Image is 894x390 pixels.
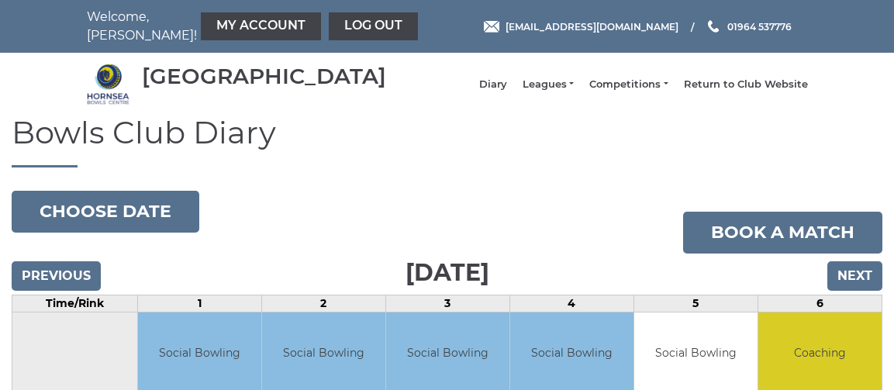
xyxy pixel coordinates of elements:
[201,12,321,40] a: My Account
[142,64,386,88] div: [GEOGRAPHIC_DATA]
[329,12,418,40] a: Log out
[589,78,668,91] a: Competitions
[12,191,199,233] button: Choose date
[506,20,678,32] span: [EMAIL_ADDRESS][DOMAIN_NAME]
[827,261,882,291] input: Next
[385,295,509,312] td: 3
[87,8,374,45] nav: Welcome, [PERSON_NAME]!
[633,295,758,312] td: 5
[509,295,633,312] td: 4
[706,19,792,34] a: Phone us 01964 537776
[261,295,385,312] td: 2
[758,295,882,312] td: 6
[484,21,499,33] img: Email
[12,261,101,291] input: Previous
[708,20,719,33] img: Phone us
[684,78,808,91] a: Return to Club Website
[12,295,138,312] td: Time/Rink
[137,295,261,312] td: 1
[479,78,507,91] a: Diary
[727,20,792,32] span: 01964 537776
[87,63,129,105] img: Hornsea Bowls Centre
[484,19,678,34] a: Email [EMAIL_ADDRESS][DOMAIN_NAME]
[12,116,882,167] h1: Bowls Club Diary
[683,212,882,254] a: Book a match
[523,78,574,91] a: Leagues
